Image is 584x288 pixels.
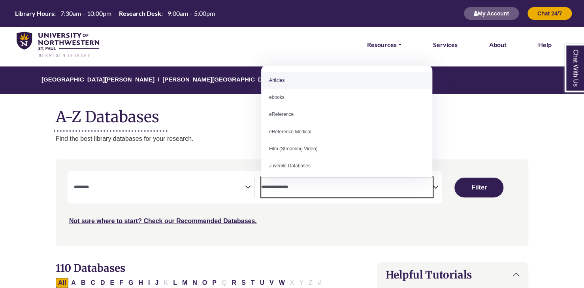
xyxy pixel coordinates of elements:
[190,278,200,288] button: Filter Results N
[12,9,56,17] th: Library Hours:
[489,40,507,50] a: About
[79,278,88,288] button: Filter Results B
[229,278,239,288] button: Filter Results R
[527,7,572,20] button: Chat 24/7
[117,278,126,288] button: Filter Results F
[153,278,161,288] button: Filter Results J
[88,278,98,288] button: Filter Results C
[261,72,432,89] li: Articles
[267,278,276,288] button: Filter Results V
[261,106,432,123] li: eReference
[463,10,519,17] a: My Account
[261,123,432,140] li: eReference Medical
[277,278,287,288] button: Filter Results W
[136,278,145,288] button: Filter Results H
[257,278,267,288] button: Filter Results U
[41,75,154,83] a: [GEOGRAPHIC_DATA][PERSON_NAME]
[56,102,528,126] h1: A-Z Databases
[69,218,257,224] a: Not sure where to start? Check our Recommended Databases.
[454,178,503,197] button: Submit for Search Results
[538,40,552,50] a: Help
[56,279,324,286] div: Alpha-list to filter by first letter of database name
[56,66,528,94] nav: breadcrumb
[171,278,179,288] button: Filter Results L
[433,40,458,50] a: Services
[200,278,209,288] button: Filter Results O
[98,278,107,288] button: Filter Results D
[17,32,99,58] img: library_home
[108,278,117,288] button: Filter Results E
[69,278,78,288] button: Filter Results A
[463,7,519,20] button: My Account
[261,157,432,174] li: Juvenile Databases
[116,9,163,17] th: Research Desk:
[56,261,125,275] span: 110 Databases
[56,159,528,246] nav: Search filters
[146,278,152,288] button: Filter Results I
[261,185,432,191] textarea: Search
[56,278,68,288] button: All
[367,40,401,50] a: Resources
[377,262,528,287] button: Helpful Tutorials
[527,10,572,17] a: Chat 24/7
[74,185,245,191] textarea: Search
[261,89,432,106] li: ebooks
[239,278,248,288] button: Filter Results S
[12,9,218,17] table: Hours Today
[56,134,528,144] p: Find the best library databases for your research.
[162,75,275,83] a: [PERSON_NAME][GEOGRAPHIC_DATA]
[210,278,219,288] button: Filter Results P
[180,278,190,288] button: Filter Results M
[126,278,136,288] button: Filter Results G
[60,9,111,17] span: 7:30am – 10:00pm
[261,140,432,157] li: Film (Streaming Video)
[168,9,215,17] span: 9:00am – 5:00pm
[249,278,257,288] button: Filter Results T
[12,9,218,18] a: Hours Today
